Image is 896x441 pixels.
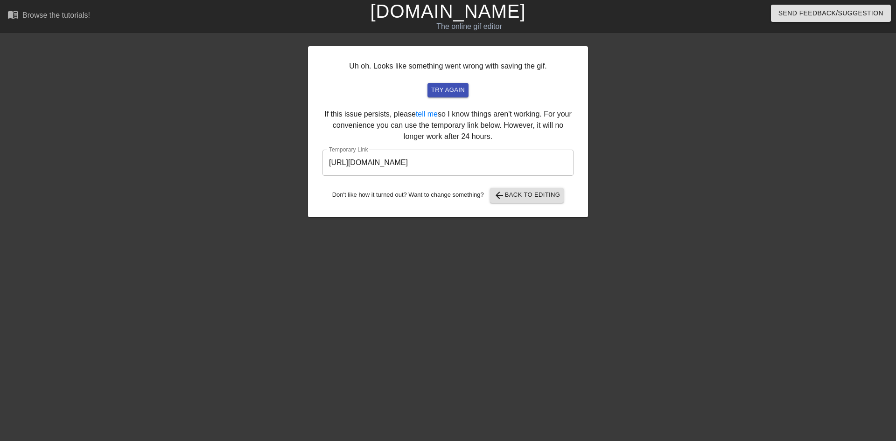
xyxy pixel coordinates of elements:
a: Browse the tutorials! [7,9,90,23]
span: Send Feedback/Suggestion [778,7,883,19]
span: arrow_back [494,190,505,201]
div: Don't like how it turned out? Want to change something? [322,188,574,203]
span: menu_book [7,9,19,20]
a: [DOMAIN_NAME] [370,1,525,21]
button: Back to Editing [490,188,564,203]
a: tell me [416,110,438,118]
input: bare [322,150,574,176]
button: Send Feedback/Suggestion [771,5,891,22]
div: The online gif editor [303,21,635,32]
span: try again [431,85,465,96]
div: Browse the tutorials! [22,11,90,19]
button: try again [427,83,469,97]
span: Back to Editing [494,190,560,201]
div: Uh oh. Looks like something went wrong with saving the gif. If this issue persists, please so I k... [308,46,588,217]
